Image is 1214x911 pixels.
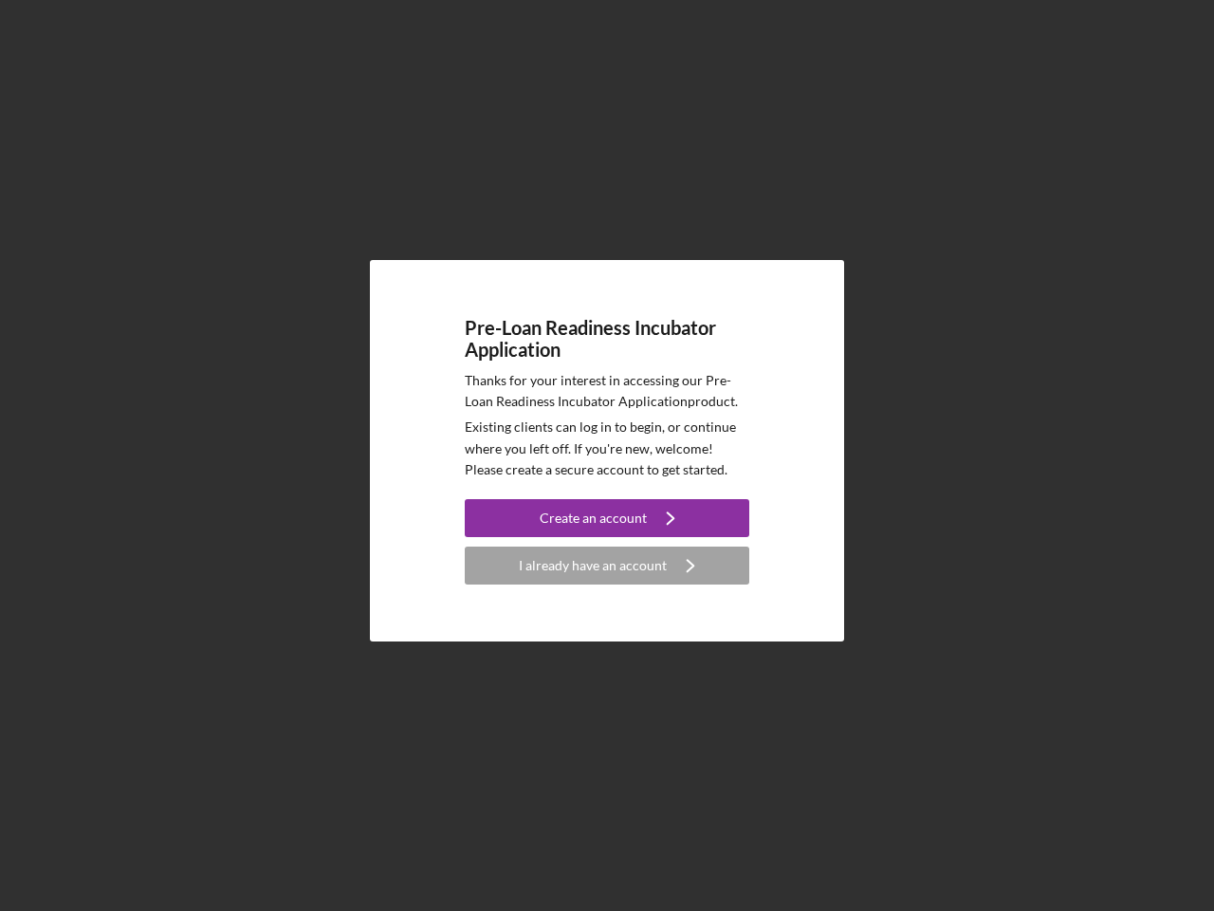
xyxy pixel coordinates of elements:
button: Create an account [465,499,749,537]
div: I already have an account [519,547,667,585]
div: Create an account [540,499,647,537]
a: Create an account [465,499,749,542]
h4: Pre-Loan Readiness Incubator Application [465,317,749,361]
p: Existing clients can log in to begin, or continue where you left off. If you're new, welcome! Ple... [465,417,749,480]
button: I already have an account [465,547,749,585]
p: Thanks for your interest in accessing our Pre-Loan Readiness Incubator Application product. [465,370,749,413]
